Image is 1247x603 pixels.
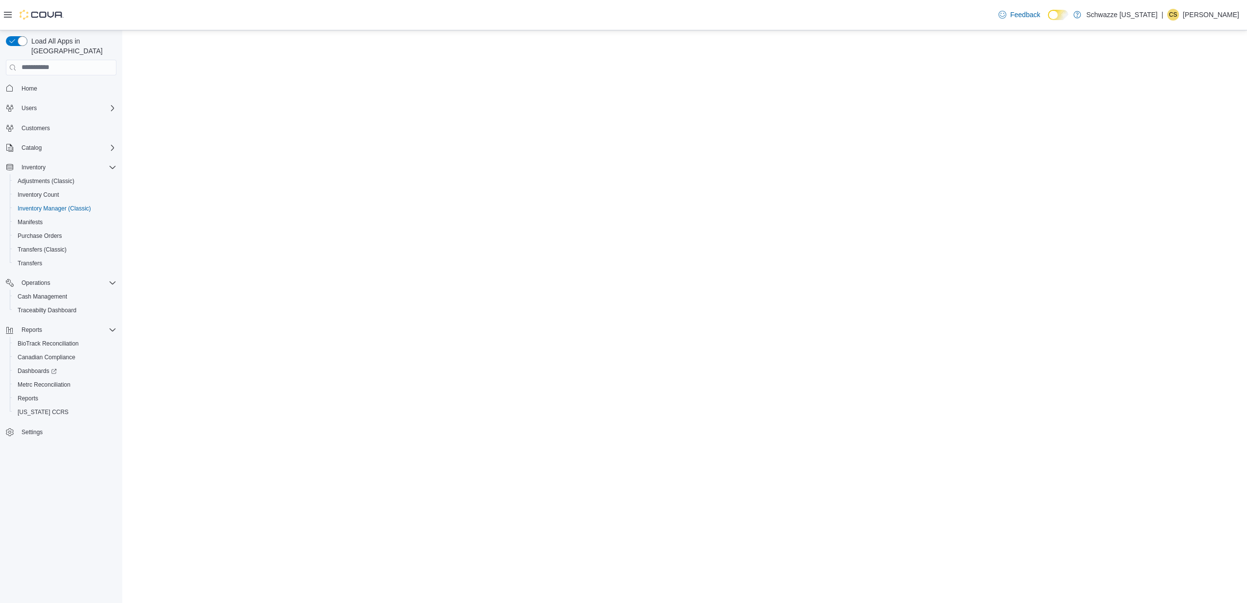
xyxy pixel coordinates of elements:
span: Dashboards [18,367,57,375]
button: Adjustments (Classic) [10,174,120,188]
button: Reports [18,324,46,336]
button: Catalog [18,142,45,154]
div: Clay Strickland [1167,9,1179,21]
button: Catalog [2,141,120,155]
span: Purchase Orders [18,232,62,240]
span: Inventory Manager (Classic) [14,203,116,214]
button: Settings [2,425,120,439]
a: Inventory Manager (Classic) [14,203,95,214]
span: Transfers (Classic) [18,246,67,254]
a: Adjustments (Classic) [14,175,78,187]
button: Canadian Compliance [10,350,120,364]
a: Transfers [14,257,46,269]
a: Traceabilty Dashboard [14,304,80,316]
span: Load All Apps in [GEOGRAPHIC_DATA] [27,36,116,56]
span: Settings [22,428,43,436]
span: Manifests [14,216,116,228]
span: Reports [22,326,42,334]
a: Manifests [14,216,46,228]
span: Purchase Orders [14,230,116,242]
span: [US_STATE] CCRS [18,408,68,416]
span: BioTrack Reconciliation [18,340,79,348]
span: Settings [18,426,116,438]
span: Adjustments (Classic) [18,177,74,185]
span: Customers [22,124,50,132]
button: Operations [18,277,54,289]
button: Inventory [18,162,49,173]
button: Transfers [10,256,120,270]
span: Customers [18,122,116,134]
span: Reports [18,394,38,402]
span: Manifests [18,218,43,226]
button: Operations [2,276,120,290]
button: Users [18,102,41,114]
span: Inventory [22,163,45,171]
button: Cash Management [10,290,120,303]
button: Inventory Manager (Classic) [10,202,120,215]
span: Catalog [18,142,116,154]
input: Dark Mode [1048,10,1068,20]
button: [US_STATE] CCRS [10,405,120,419]
p: Schwazze [US_STATE] [1086,9,1157,21]
a: Transfers (Classic) [14,244,70,255]
span: Home [22,85,37,93]
a: Purchase Orders [14,230,66,242]
button: Reports [2,323,120,337]
span: Metrc Reconciliation [18,381,70,389]
a: Metrc Reconciliation [14,379,74,391]
span: Users [22,104,37,112]
button: BioTrack Reconciliation [10,337,120,350]
button: Home [2,81,120,95]
button: Traceabilty Dashboard [10,303,120,317]
button: Inventory [2,161,120,174]
a: [US_STATE] CCRS [14,406,72,418]
nav: Complex example [6,77,116,465]
a: Canadian Compliance [14,351,79,363]
button: Metrc Reconciliation [10,378,120,392]
span: Transfers [18,259,42,267]
a: Feedback [995,5,1044,24]
span: Home [18,82,116,94]
button: Users [2,101,120,115]
span: CS [1169,9,1178,21]
button: Manifests [10,215,120,229]
span: Reports [14,393,116,404]
button: Customers [2,121,120,135]
a: Cash Management [14,291,71,302]
span: Canadian Compliance [18,353,75,361]
p: | [1161,9,1163,21]
span: Cash Management [14,291,116,302]
a: Inventory Count [14,189,63,201]
span: Inventory Manager (Classic) [18,205,91,212]
span: Dashboards [14,365,116,377]
span: Canadian Compliance [14,351,116,363]
span: Transfers (Classic) [14,244,116,255]
span: Inventory Count [14,189,116,201]
span: Feedback [1010,10,1040,20]
a: Dashboards [10,364,120,378]
p: [PERSON_NAME] [1183,9,1239,21]
a: Customers [18,122,54,134]
span: Traceabilty Dashboard [18,306,76,314]
span: Metrc Reconciliation [14,379,116,391]
a: Home [18,83,41,94]
span: Traceabilty Dashboard [14,304,116,316]
span: Washington CCRS [14,406,116,418]
span: Users [18,102,116,114]
span: Operations [18,277,116,289]
img: Cova [20,10,64,20]
span: Adjustments (Classic) [14,175,116,187]
a: BioTrack Reconciliation [14,338,83,349]
a: Reports [14,393,42,404]
span: Transfers [14,257,116,269]
span: Reports [18,324,116,336]
a: Dashboards [14,365,61,377]
span: Inventory Count [18,191,59,199]
span: Operations [22,279,50,287]
a: Settings [18,426,46,438]
button: Purchase Orders [10,229,120,243]
span: Catalog [22,144,42,152]
button: Reports [10,392,120,405]
span: Inventory [18,162,116,173]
